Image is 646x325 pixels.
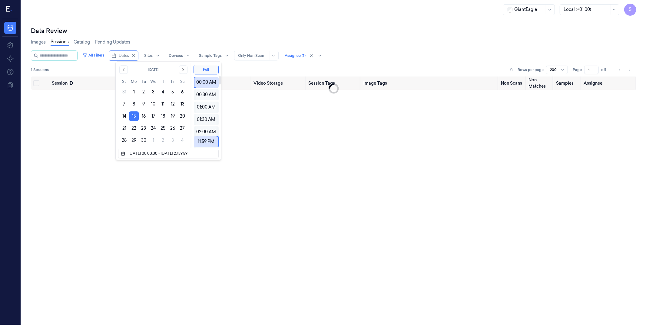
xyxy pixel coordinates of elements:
th: Image Tags [361,76,499,90]
th: Session Tags [306,76,361,90]
p: Rows per page [518,67,544,73]
a: Pending Updates [95,39,130,45]
th: Non Scans [499,76,526,90]
button: Friday, September 5th, 2025 [168,87,177,97]
button: Go to the Next Month [179,65,187,74]
th: Assignee [581,76,636,90]
th: Sunday [119,79,129,85]
th: Tuesday [139,79,148,85]
div: 11:59 PM [196,136,217,147]
th: Thursday [158,79,168,85]
button: Saturday, September 6th, 2025 [177,87,187,97]
th: Wednesday [148,79,158,85]
button: Monday, September 1st, 2025 [129,87,139,97]
a: Catalog [74,39,90,45]
button: Go to the Previous Month [119,65,128,74]
button: Sunday, September 14th, 2025 [119,111,129,121]
button: Sunday, September 7th, 2025 [119,99,129,109]
button: [DATE] [131,65,175,74]
div: 00:00 AM [196,77,217,88]
button: Friday, September 26th, 2025 [168,123,177,133]
button: Monday, September 22nd, 2025 [129,123,139,133]
th: Friday [168,79,177,85]
button: Friday, September 19th, 2025 [168,111,177,121]
span: 1 Sessions [31,67,49,73]
button: Thursday, September 4th, 2025 [158,87,168,97]
button: Wednesday, September 24th, 2025 [148,123,158,133]
button: Thursday, September 25th, 2025 [158,123,168,133]
table: September 2025 [119,79,187,145]
th: Monday [129,79,139,85]
button: Full [194,65,219,74]
button: Tuesday, September 9th, 2025 [139,99,148,109]
button: Thursday, September 11th, 2025 [158,99,168,109]
button: Friday, September 12th, 2025 [168,99,177,109]
button: Friday, October 3rd, 2025 [168,135,177,145]
div: 01:00 AM [196,102,217,113]
button: Monday, September 8th, 2025 [129,99,139,109]
div: 02:00 AM [196,126,217,138]
button: Tuesday, September 16th, 2025 [139,111,148,121]
button: Dates [109,51,138,60]
span: Page [573,67,582,73]
th: Saturday [177,79,187,85]
button: Wednesday, October 1st, 2025 [148,135,158,145]
nav: pagination [616,66,634,74]
button: Saturday, September 13th, 2025 [177,99,187,109]
a: Images [31,39,46,45]
th: Non Matches [526,76,554,90]
div: 00:30 AM [196,89,217,100]
th: Video Storage [251,76,306,90]
span: Dates [119,53,129,58]
button: Sunday, September 21st, 2025 [119,123,129,133]
button: Tuesday, September 30th, 2025 [139,135,148,145]
span: of 1 [601,67,611,73]
th: Session ID [49,76,123,90]
button: Thursday, October 2nd, 2025 [158,135,168,145]
a: Sessions [51,39,69,46]
button: Saturday, October 4th, 2025 [177,135,187,145]
button: Select all [33,80,39,86]
input: Dates [128,150,214,157]
button: S [624,4,636,16]
button: Wednesday, September 10th, 2025 [148,99,158,109]
button: Thursday, September 18th, 2025 [158,111,168,121]
button: Wednesday, September 17th, 2025 [148,111,158,121]
div: Data Review [31,27,636,35]
th: Samples [554,76,581,90]
button: Monday, September 29th, 2025 [129,135,139,145]
button: Saturday, September 20th, 2025 [177,111,187,121]
button: Wednesday, September 3rd, 2025 [148,87,158,97]
button: Saturday, September 27th, 2025 [177,123,187,133]
div: 01:30 AM [196,114,217,125]
button: Sunday, September 28th, 2025 [119,135,129,145]
button: Today, Monday, September 15th, 2025, selected [129,111,139,121]
th: Device [196,76,251,90]
button: All Filters [80,50,107,60]
button: Sunday, August 31st, 2025 [119,87,129,97]
button: Tuesday, September 2nd, 2025 [139,87,148,97]
button: Tuesday, September 23rd, 2025 [139,123,148,133]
